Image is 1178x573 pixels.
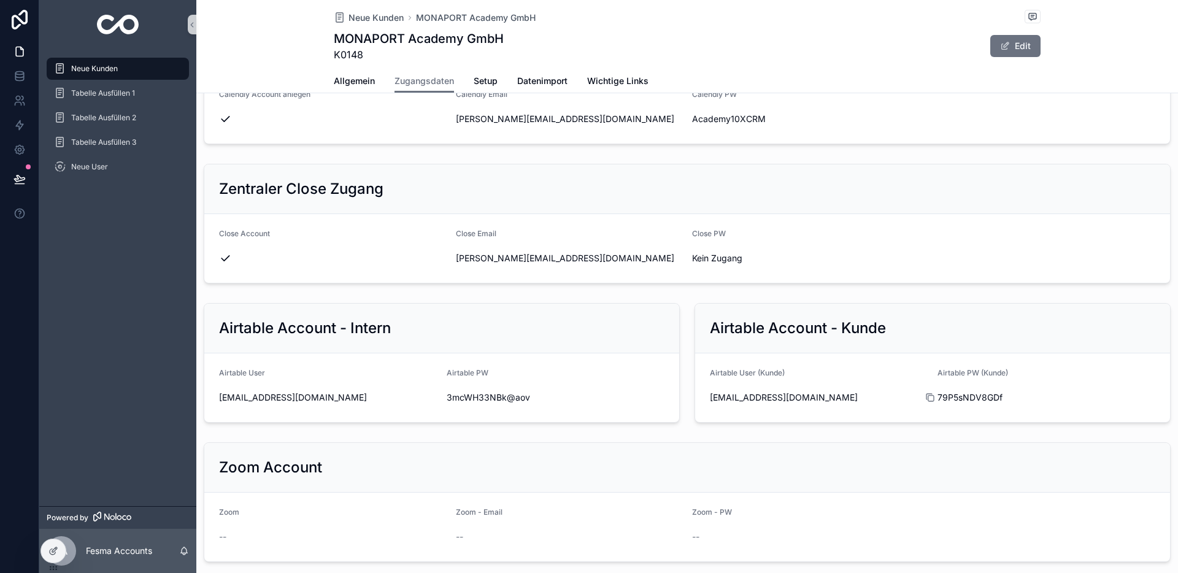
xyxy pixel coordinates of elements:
[47,513,88,523] span: Powered by
[395,75,454,87] span: Zugangsdaten
[47,82,189,104] a: Tabelle Ausfüllen 1
[47,131,189,153] a: Tabelle Ausfüllen 3
[219,531,226,543] span: --
[474,75,498,87] span: Setup
[39,49,196,194] div: scrollable content
[334,70,375,94] a: Allgemein
[71,64,118,74] span: Neue Kunden
[710,391,928,404] span: [EMAIL_ADDRESS][DOMAIN_NAME]
[447,391,664,404] span: 3mcWH33NBk@aov
[219,179,383,199] h2: Zentraler Close Zugang
[334,30,504,47] h1: MONAPORT Academy GmbH
[587,75,649,87] span: Wichtige Links
[334,47,504,62] span: K0148
[219,229,270,238] span: Close Account
[86,545,152,557] p: Fesma Accounts
[219,368,265,377] span: Airtable User
[348,12,404,24] span: Neue Kunden
[71,113,136,123] span: Tabelle Ausfüllen 2
[334,12,404,24] a: Neue Kunden
[47,156,189,178] a: Neue User
[416,12,536,24] a: MONAPORT Academy GmbH
[937,391,1155,404] span: 79P5sNDV8GDf
[587,70,649,94] a: Wichtige Links
[219,318,391,338] h2: Airtable Account - Intern
[692,90,737,99] span: Calendly PW
[456,507,502,517] span: Zoom - Email
[71,162,108,172] span: Neue User
[692,229,726,238] span: Close PW
[456,90,507,99] span: Calendly Email
[456,113,683,125] span: [PERSON_NAME][EMAIL_ADDRESS][DOMAIN_NAME]
[456,229,496,238] span: Close Email
[395,70,454,93] a: Zugangsdaten
[692,113,919,125] span: Academy10XCRM
[990,35,1041,57] button: Edit
[447,368,488,377] span: Airtable PW
[710,368,785,377] span: Airtable User (Kunde)
[219,90,310,99] span: Calendly Account anlegen
[219,507,239,517] span: Zoom
[692,507,732,517] span: Zoom - PW
[71,88,135,98] span: Tabelle Ausfüllen 1
[71,137,136,147] span: Tabelle Ausfüllen 3
[219,458,322,477] h2: Zoom Account
[474,70,498,94] a: Setup
[937,368,1008,377] span: Airtable PW (Kunde)
[47,58,189,80] a: Neue Kunden
[334,75,375,87] span: Allgemein
[39,506,196,529] a: Powered by
[219,391,437,404] span: [EMAIL_ADDRESS][DOMAIN_NAME]
[692,531,699,543] span: --
[692,252,919,264] span: Kein Zugang
[47,107,189,129] a: Tabelle Ausfüllen 2
[517,70,568,94] a: Datenimport
[456,252,683,264] span: [PERSON_NAME][EMAIL_ADDRESS][DOMAIN_NAME]
[517,75,568,87] span: Datenimport
[710,318,886,338] h2: Airtable Account - Kunde
[97,15,139,34] img: App logo
[456,531,463,543] span: --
